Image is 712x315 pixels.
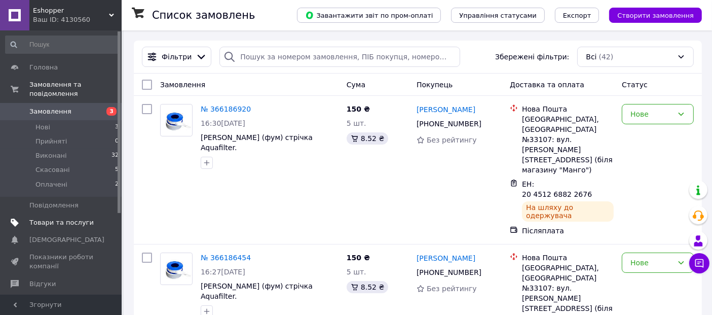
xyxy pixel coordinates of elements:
[115,165,119,174] span: 5
[347,81,365,89] span: Cума
[33,6,109,15] span: Eshopper
[347,254,370,262] span: 150 ₴
[522,180,592,198] span: ЕН: 20 4512 6882 2676
[451,8,545,23] button: Управління статусами
[29,253,94,271] span: Показники роботи компанії
[29,201,79,210] span: Повідомлення
[522,104,614,114] div: Нова Пошта
[115,123,119,132] span: 3
[522,114,614,175] div: [GEOGRAPHIC_DATA], [GEOGRAPHIC_DATA] №33107: вул. [PERSON_NAME][STREET_ADDRESS] (біля магазину "М...
[427,136,477,144] span: Без рейтингу
[563,12,591,19] span: Експорт
[161,257,192,282] img: Фото товару
[33,15,122,24] div: Ваш ID: 4130560
[35,151,67,160] span: Виконані
[459,12,537,19] span: Управління статусами
[630,109,673,120] div: Нове
[417,81,453,89] span: Покупець
[201,268,245,276] span: 16:27[DATE]
[630,257,673,268] div: Нове
[219,47,460,67] input: Пошук за номером замовлення, ПІБ покупця, номером телефону, Email, номером накладної
[305,11,433,20] span: Завантажити звіт по пром-оплаті
[347,132,388,145] div: 8.52 ₴
[160,253,193,285] a: Фото товару
[106,107,117,116] span: 3
[609,8,702,23] button: Створити замовлення
[201,133,313,152] a: [PERSON_NAME] (фум) стрічка Aquafilter.
[35,123,50,132] span: Нові
[415,117,483,131] div: [PHONE_NUMBER]
[495,52,569,62] span: Збережені фільтри:
[35,165,70,174] span: Скасовані
[201,254,251,262] a: № 366186454
[522,226,614,236] div: Післяплата
[689,253,709,273] button: Чат з покупцем
[29,279,56,289] span: Відгуки
[347,268,366,276] span: 5 шт.
[297,8,441,23] button: Завантажити звіт по пром-оплаті
[29,80,122,98] span: Замовлення та повідомлення
[586,52,596,62] span: Всі
[115,137,119,146] span: 0
[201,119,245,127] span: 16:30[DATE]
[555,8,599,23] button: Експорт
[201,282,313,300] a: [PERSON_NAME] (фум) стрічка Aquafilter.
[161,108,192,133] img: Фото товару
[160,81,205,89] span: Замовлення
[522,253,614,263] div: Нова Пошта
[522,201,614,222] div: На шляху до одержувача
[111,151,119,160] span: 32
[29,218,94,227] span: Товари та послуги
[115,180,119,189] span: 2
[160,104,193,136] a: Фото товару
[201,105,251,113] a: № 366186920
[347,281,388,293] div: 8.52 ₴
[347,105,370,113] span: 150 ₴
[417,104,475,115] a: [PERSON_NAME]
[35,180,67,189] span: Оплачені
[29,107,71,116] span: Замовлення
[162,52,192,62] span: Фільтри
[622,81,648,89] span: Статус
[152,9,255,21] h1: Список замовлень
[599,53,614,61] span: (42)
[427,285,477,293] span: Без рейтингу
[29,63,58,72] span: Головна
[5,36,120,54] input: Пошук
[415,265,483,279] div: [PHONE_NUMBER]
[347,119,366,127] span: 5 шт.
[510,81,584,89] span: Доставка та оплата
[29,235,104,244] span: [DEMOGRAPHIC_DATA]
[599,11,702,19] a: Створити замовлення
[617,12,694,19] span: Створити замовлення
[35,137,67,146] span: Прийняті
[417,253,475,263] a: [PERSON_NAME]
